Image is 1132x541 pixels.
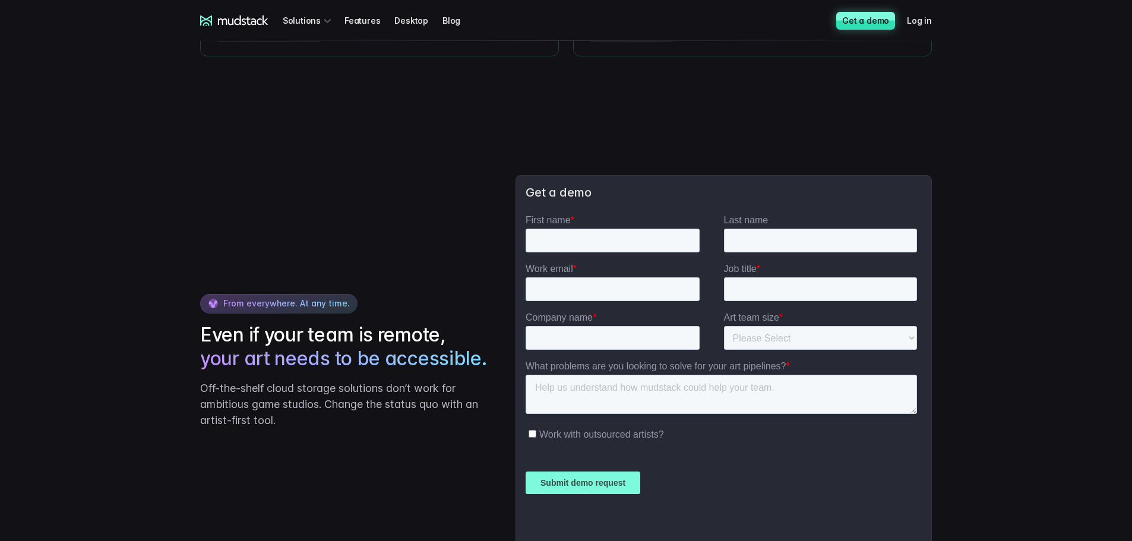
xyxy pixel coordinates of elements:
[394,10,442,31] a: Desktop
[283,10,335,31] div: Solutions
[200,380,492,428] p: Off-the-shelf cloud storage solutions don’t work for ambitious game studios. Change the status qu...
[836,12,895,30] a: Get a demo
[526,185,922,200] h3: Get a demo
[526,214,922,537] iframe: Form 2
[223,298,350,308] span: From everywhere. At any time.
[344,10,394,31] a: Features
[442,10,475,31] a: Blog
[200,323,492,371] h2: Even if your team is remote,
[200,15,268,26] a: mudstack logo
[907,10,946,31] a: Log in
[200,347,486,371] span: your art needs to be accessible.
